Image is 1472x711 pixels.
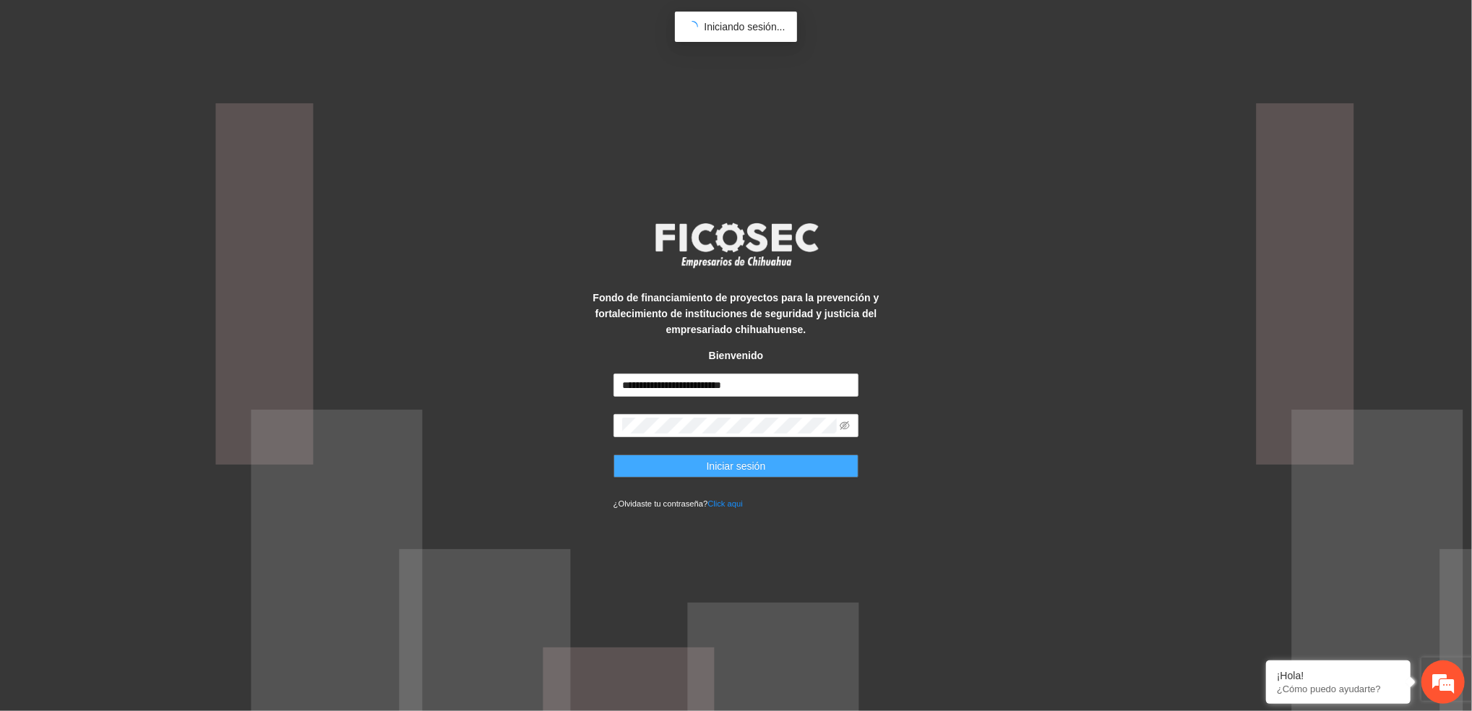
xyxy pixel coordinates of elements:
[1277,670,1400,681] div: ¡Hola!
[704,21,785,33] span: Iniciando sesión...
[646,218,827,272] img: logo
[614,454,859,478] button: Iniciar sesión
[593,292,879,335] strong: Fondo de financiamiento de proyectos para la prevención y fortalecimiento de instituciones de seg...
[840,421,850,431] span: eye-invisible
[686,20,700,33] span: loading
[1277,684,1400,694] p: ¿Cómo puedo ayudarte?
[614,499,743,508] small: ¿Olvidaste tu contraseña?
[707,499,743,508] a: Click aqui
[709,350,763,361] strong: Bienvenido
[707,458,766,474] span: Iniciar sesión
